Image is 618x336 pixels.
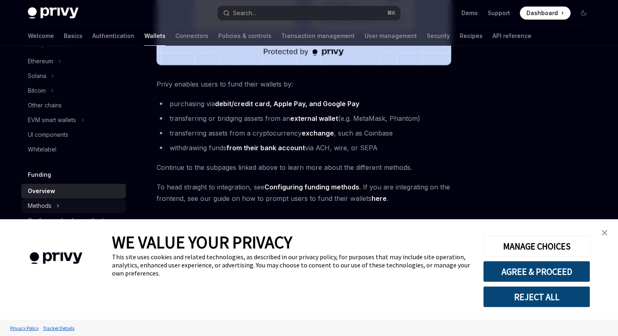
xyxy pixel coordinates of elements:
[281,26,355,46] a: Transaction management
[233,8,256,18] div: Search...
[218,26,271,46] a: Policies & controls
[28,170,51,180] h5: Funding
[461,9,478,17] a: Demo
[28,216,106,225] div: Configuring funding methods
[28,71,46,81] div: Solana
[387,10,396,16] span: ⌘ K
[8,321,41,335] a: Privacy Policy
[28,56,53,66] div: Ethereum
[21,213,126,228] a: Configuring funding methods
[157,78,451,90] span: Privy enables users to fund their wallets by:
[112,253,471,277] div: This site uses cookies and related technologies, as described in our privacy policy, for purposes...
[12,240,100,276] img: company logo
[21,184,126,198] a: Overview
[488,9,510,17] a: Support
[526,9,558,17] span: Dashboard
[28,7,78,19] img: dark logo
[483,236,590,257] button: MANAGE CHOICES
[28,100,62,110] div: Other chains
[215,100,359,108] a: debit/credit card, Apple Pay, and Google Pay
[157,98,451,109] li: purchasing via
[577,7,590,20] button: Toggle dark mode
[226,144,305,152] a: from their bank account
[290,114,338,123] a: external wallet
[372,194,387,203] a: here
[175,26,208,46] a: Connectors
[157,142,451,154] li: withdrawing funds via ACH, wire, or SEPA
[157,162,451,173] span: Continue to the subpages linked above to learn more about the different methods.
[483,286,590,307] button: REJECT ALL
[264,183,359,191] a: Configuring funding methods
[21,98,126,113] a: Other chains
[520,7,571,20] a: Dashboard
[302,129,334,138] a: exchange
[365,26,417,46] a: User management
[427,26,450,46] a: Security
[21,83,126,98] button: Bitcoin
[217,6,401,20] button: Search...⌘K
[21,54,126,69] button: Ethereum
[41,321,76,335] a: Tracker Details
[157,113,451,124] li: transferring or bridging assets from an (e.g. MetaMask, Phantom)
[21,198,126,213] button: Methods
[493,26,531,46] a: API reference
[28,86,46,96] div: Bitcoin
[28,186,55,196] div: Overview
[157,181,451,204] span: To head straight to integration, see . If you are integrating on the frontend, see our guide on h...
[28,201,51,211] div: Methods
[21,142,126,157] a: Whitelabel
[602,230,607,236] img: close banner
[596,225,613,241] a: close banner
[112,231,292,253] span: WE VALUE YOUR PRIVACY
[302,129,334,137] strong: exchange
[21,113,126,127] button: EVM smart wallets
[28,145,56,154] div: Whitelabel
[157,127,451,139] li: transferring assets from a cryptocurrency , such as Coinbase
[64,26,83,46] a: Basics
[21,69,126,83] button: Solana
[21,127,126,142] a: UI components
[92,26,134,46] a: Authentication
[483,261,590,282] button: AGREE & PROCEED
[28,115,76,125] div: EVM smart wallets
[28,130,68,140] div: UI components
[28,26,54,46] a: Welcome
[460,26,483,46] a: Recipes
[144,26,166,46] a: Wallets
